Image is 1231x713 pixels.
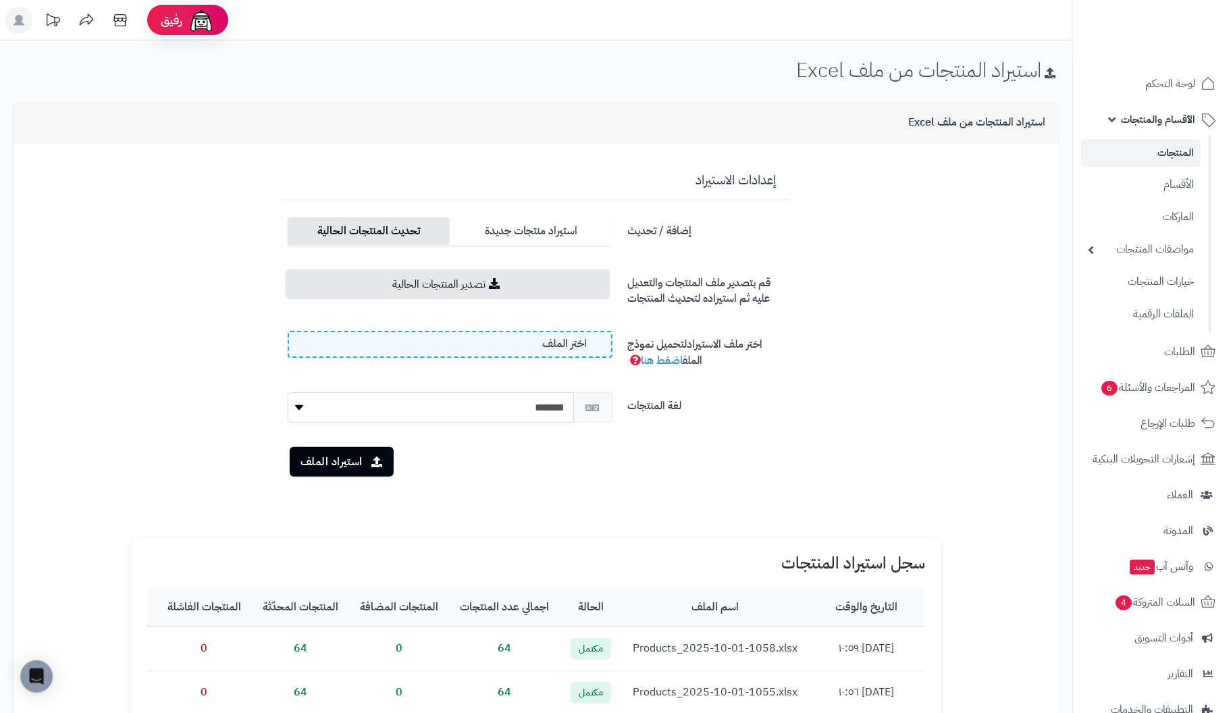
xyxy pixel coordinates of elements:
[696,171,776,189] span: إعدادات الاستيراد
[1081,68,1223,100] a: لوحة التحكم
[1145,74,1195,93] span: لوحة التحكم
[157,627,252,670] td: 0
[1081,203,1201,232] a: الماركات
[808,627,925,670] td: [DATE] ١٠:٥٩
[157,589,252,627] th: المنتجات الفاشلة
[560,589,622,627] th: الحالة
[1081,479,1223,511] a: العملاء
[622,589,808,627] th: اسم الملف
[1081,139,1201,167] a: المنتجات
[571,638,611,660] span: مكتمل
[622,627,808,670] td: Products_2025-10-01-1058.xlsx
[1081,300,1201,329] a: الملفات الرقمية
[908,117,1045,129] h3: استيراد المنتجات من ملف Excel
[286,269,610,299] a: تصدير المنتجات الحالية
[623,331,795,369] label: اختر ملف الاستيراد
[1081,550,1223,583] a: وآتس آبجديد
[1116,596,1132,610] span: 4
[147,554,925,572] h1: سجل استيراد المنتجات
[1100,378,1195,397] span: المراجعات والأسئلة
[1167,485,1193,504] span: العملاء
[1081,622,1223,654] a: أدوات التسويق
[1081,586,1223,618] a: السلات المتروكة4
[252,627,349,670] td: 64
[188,7,215,34] img: ai-face.png
[1081,407,1223,440] a: طلبات الإرجاع
[796,59,1059,81] h1: استيراد المنتجات من ملف Excel
[1134,629,1193,648] span: أدوات التسويق
[1081,235,1201,264] a: مواصفات المنتجات
[1163,521,1193,540] span: المدونة
[349,627,449,670] td: 0
[623,392,795,414] label: لغة المنتجات
[36,7,70,37] a: تحديثات المنصة
[349,589,449,627] th: المنتجات المضافة
[1081,658,1223,690] a: التقارير
[449,627,560,670] td: 64
[1121,110,1195,129] span: الأقسام والمنتجات
[623,217,795,239] label: إضافة / تحديث
[252,589,349,627] th: المنتجات المحدّثة
[623,269,795,307] label: قم بتصدير ملف المنتجات والتعديل عليه ثم استيراده لتحديث المنتجات
[571,682,611,704] span: مكتمل
[1081,371,1223,404] a: المراجعات والأسئلة6
[161,12,182,28] span: رفيق
[808,589,925,627] th: التاريخ والوقت
[1168,664,1193,683] span: التقارير
[450,217,612,245] label: استيراد منتجات جديدة
[641,352,683,369] a: اضغط هنا
[1141,414,1195,433] span: طلبات الإرجاع
[1081,514,1223,547] a: المدونة
[449,589,560,627] th: اجمالي عدد المنتجات
[1114,593,1195,612] span: السلات المتروكة
[1128,557,1193,576] span: وآتس آب
[288,217,450,245] label: تحديث المنتجات الحالية
[1164,342,1195,361] span: الطلبات
[1081,267,1201,296] a: خيارات المنتجات
[290,447,394,477] button: استيراد الملف
[20,660,53,693] div: Open Intercom Messenger
[1081,336,1223,368] a: الطلبات
[1081,443,1223,475] a: إشعارات التحويلات البنكية
[543,336,587,352] span: اختر الملف
[1101,381,1118,396] span: 6
[1093,450,1195,469] span: إشعارات التحويلات البنكية
[1081,170,1201,199] a: الأقسام
[628,336,703,369] span: لتحميل نموذج الملف
[1130,560,1155,575] span: جديد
